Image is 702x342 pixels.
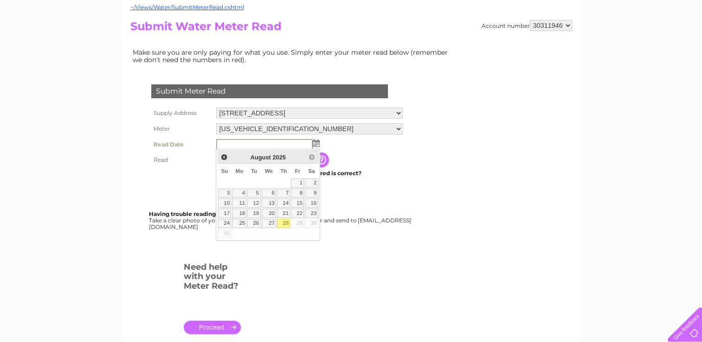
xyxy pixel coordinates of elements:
a: Contact [640,39,663,46]
a: 14 [277,198,290,208]
span: Sunday [221,168,228,174]
a: Energy [562,39,582,46]
a: 4 [232,189,246,198]
a: 24 [218,219,231,228]
a: 20 [262,209,277,218]
a: 2 [305,178,318,188]
a: 25 [232,219,246,228]
div: Take a clear photo of your readings, tell us which supply it's for and send to [EMAIL_ADDRESS][DO... [149,211,412,230]
img: ... [313,139,320,147]
a: 15 [291,198,304,208]
a: 3 [218,189,231,198]
th: Meter [149,121,214,137]
span: August [251,154,271,161]
a: 28 [277,219,290,228]
td: Are you sure the read you have entered is correct? [214,167,405,179]
span: 2025 [272,154,285,161]
a: 0333 014 3131 [527,5,591,16]
span: Monday [236,168,244,174]
a: 26 [247,219,260,228]
div: Account number [482,20,572,31]
b: Having trouble reading your meter? [149,210,253,217]
span: Thursday [280,168,287,174]
a: 10 [218,198,231,208]
a: 11 [232,198,246,208]
th: Read [149,152,214,167]
th: Read Date [149,137,214,152]
a: Water [539,39,556,46]
td: Make sure you are only paying for what you use. Simply enter your meter read below (remember we d... [130,46,455,66]
a: 8 [291,189,304,198]
a: Telecoms [588,39,616,46]
a: 5 [247,189,260,198]
a: ~/Views/Water/SubmitMeterRead.cshtml [130,4,244,11]
h3: Need help with your Meter Read? [184,260,241,296]
a: 22 [291,209,304,218]
a: 9 [305,189,318,198]
span: Wednesday [265,168,273,174]
span: Saturday [308,168,315,174]
a: 16 [305,198,318,208]
a: 19 [247,209,260,218]
a: . [184,321,241,334]
a: 13 [262,198,277,208]
a: 18 [232,209,246,218]
a: 17 [218,209,231,218]
a: Log out [671,39,693,46]
div: Submit Meter Read [151,84,388,98]
a: 23 [305,209,318,218]
div: Clear Business is a trading name of Verastar Limited (registered in [GEOGRAPHIC_DATA] No. 3667643... [132,5,571,45]
a: 6 [262,189,277,198]
a: 21 [277,209,290,218]
a: Prev [219,152,230,162]
a: 7 [277,189,290,198]
a: 27 [262,219,277,228]
h2: Submit Water Meter Read [130,20,572,38]
span: Tuesday [251,168,257,174]
a: Blog [621,39,635,46]
span: Prev [220,153,228,161]
a: 1 [291,178,304,188]
input: Information [314,152,331,167]
span: Friday [295,168,301,174]
img: logo.png [25,24,72,52]
th: Supply Address [149,105,214,121]
a: 12 [247,198,260,208]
